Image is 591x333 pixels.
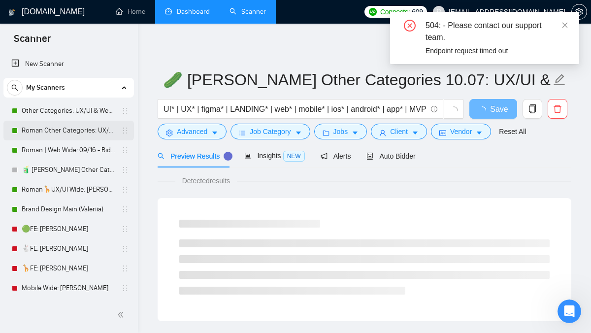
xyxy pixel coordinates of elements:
[22,121,115,140] a: Roman Other Categories: UX/UI & Web design copy [PERSON_NAME]
[478,106,490,114] span: loading
[548,104,567,113] span: delete
[22,200,115,219] a: Brand Design Main (Valeriia)
[121,107,129,115] span: holder
[158,152,229,160] span: Preview Results
[165,7,210,16] a: dashboardDashboard
[121,245,129,253] span: holder
[476,129,483,136] span: caret-down
[22,140,115,160] a: Roman | Web Wide: 09/16 - Bid in Range
[121,225,129,233] span: holder
[117,310,127,320] span: double-left
[333,126,348,137] span: Jobs
[314,124,367,139] button: folderJobscaret-down
[283,151,305,162] span: NEW
[22,219,115,239] a: 🟢FE: [PERSON_NAME]
[523,99,542,119] button: copy
[244,152,251,159] span: area-chart
[450,126,472,137] span: Vendor
[390,126,408,137] span: Client
[295,129,302,136] span: caret-down
[175,175,237,186] span: Detected results
[449,106,458,115] span: loading
[121,265,129,272] span: holder
[469,99,517,119] button: Save
[121,166,129,174] span: holder
[224,152,232,161] div: Tooltip anchor
[548,99,567,119] button: delete
[22,239,115,259] a: 🐇FE: [PERSON_NAME]
[22,180,115,200] a: Roman🦒UX/UI Wide: [PERSON_NAME] 03/07 quest 22/09
[3,54,134,74] li: New Scanner
[431,124,491,139] button: idcardVendorcaret-down
[366,153,373,160] span: robot
[163,67,551,92] input: Scanner name...
[352,129,359,136] span: caret-down
[7,84,22,91] span: search
[571,4,587,20] button: setting
[426,20,567,43] div: 504: - Please contact our support team.
[499,126,526,137] a: Reset All
[379,129,386,136] span: user
[239,129,246,136] span: bars
[22,160,115,180] a: 🧃 [PERSON_NAME] Other Categories 09.12: UX/UI & Web design
[523,104,542,113] span: copy
[158,153,164,160] span: search
[321,153,328,160] span: notification
[230,7,266,16] a: searchScanner
[371,124,427,139] button: userClientcaret-down
[121,127,129,134] span: holder
[22,101,115,121] a: Other Categories: UX/UI & Web design Valeriia
[323,129,329,136] span: folder
[431,106,437,112] span: info-circle
[166,129,173,136] span: setting
[250,126,291,137] span: Job Category
[158,124,227,139] button: settingAdvancedcaret-down
[121,284,129,292] span: holder
[121,205,129,213] span: holder
[164,103,427,115] input: Search Freelance Jobs...
[412,6,423,17] span: 609
[404,20,416,32] span: close-circle
[211,129,218,136] span: caret-down
[26,78,65,98] span: My Scanners
[177,126,207,137] span: Advanced
[426,45,567,56] div: Endpoint request timed out
[244,152,304,160] span: Insights
[230,124,310,139] button: barsJob Categorycaret-down
[22,278,115,298] a: Mobile Wide: [PERSON_NAME]
[571,8,587,16] a: setting
[369,8,377,16] img: upwork-logo.png
[321,152,351,160] span: Alerts
[121,146,129,154] span: holder
[366,152,415,160] span: Auto Bidder
[553,73,566,86] span: edit
[7,80,23,96] button: search
[380,6,410,17] span: Connects:
[572,8,587,16] span: setting
[490,103,508,115] span: Save
[11,54,126,74] a: New Scanner
[121,186,129,194] span: holder
[116,7,145,16] a: homeHome
[6,32,59,52] span: Scanner
[435,8,442,15] span: user
[558,300,581,323] iframe: Intercom live chat
[22,259,115,278] a: 🦒FE: [PERSON_NAME]
[561,22,568,29] span: close
[412,129,419,136] span: caret-down
[439,129,446,136] span: idcard
[8,4,15,20] img: logo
